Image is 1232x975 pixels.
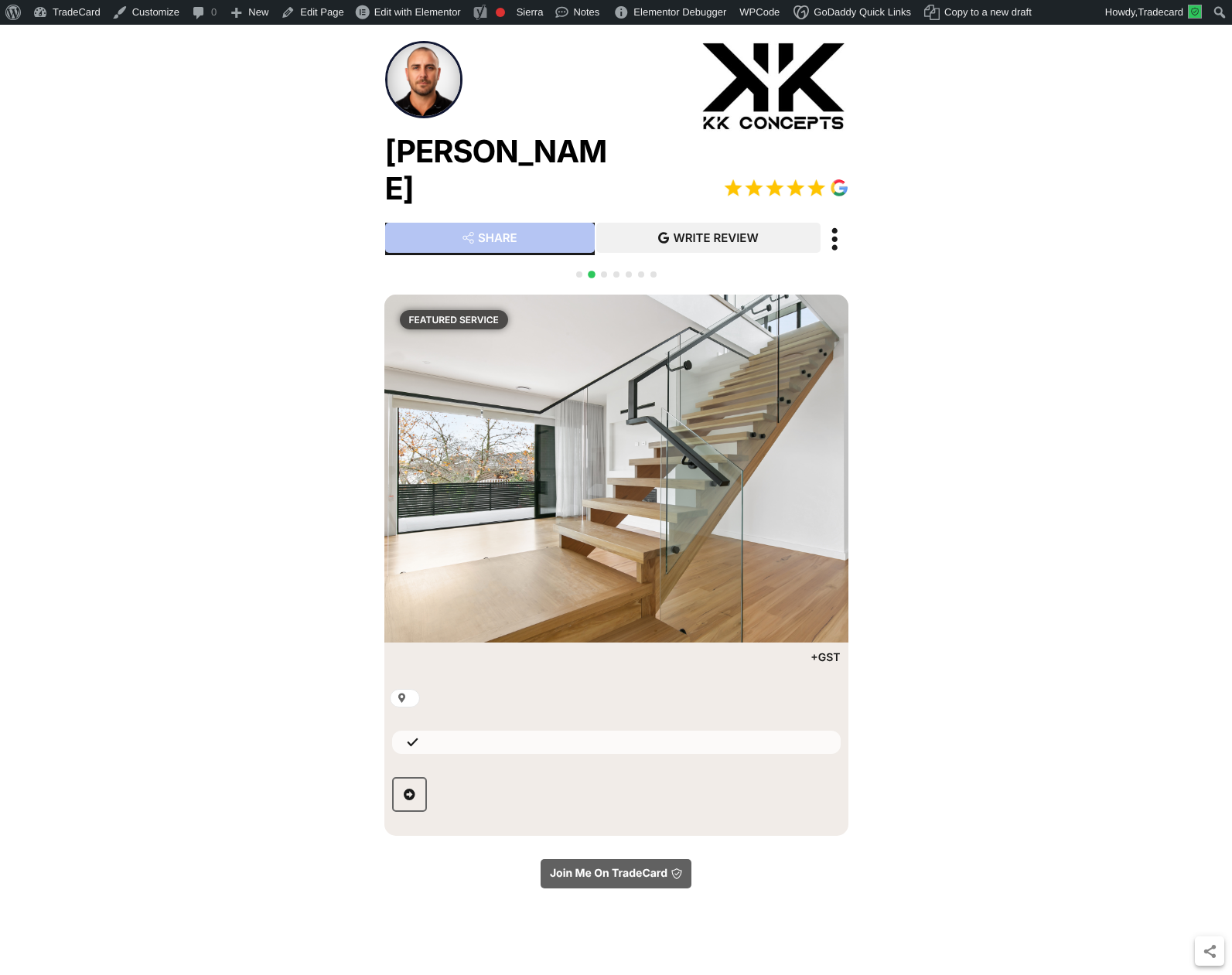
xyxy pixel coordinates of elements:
[576,271,582,278] span: Go to slide 1
[638,271,644,278] span: Go to slide 6
[374,6,461,18] span: Edit with Elementor
[550,868,667,879] span: Join Me On TradeCard
[496,8,505,17] div: Focus keyphrase not set
[588,271,596,278] span: Go to slide 2
[596,223,821,253] a: WRITE REVIEW
[650,271,657,278] span: Go to slide 7
[385,133,609,207] h2: [PERSON_NAME]
[409,312,499,328] p: Featured Service
[541,859,691,888] a: Join Me On TradeCard
[478,232,517,244] span: SHARE
[601,271,607,278] span: Go to slide 3
[626,271,632,278] span: Go to slide 5
[1138,6,1183,18] span: Tradecard
[1195,936,1224,966] button: Share
[740,650,840,666] h6: +GST
[673,232,758,244] span: WRITE REVIEW
[385,223,596,253] a: SHARE
[613,271,619,278] span: Go to slide 4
